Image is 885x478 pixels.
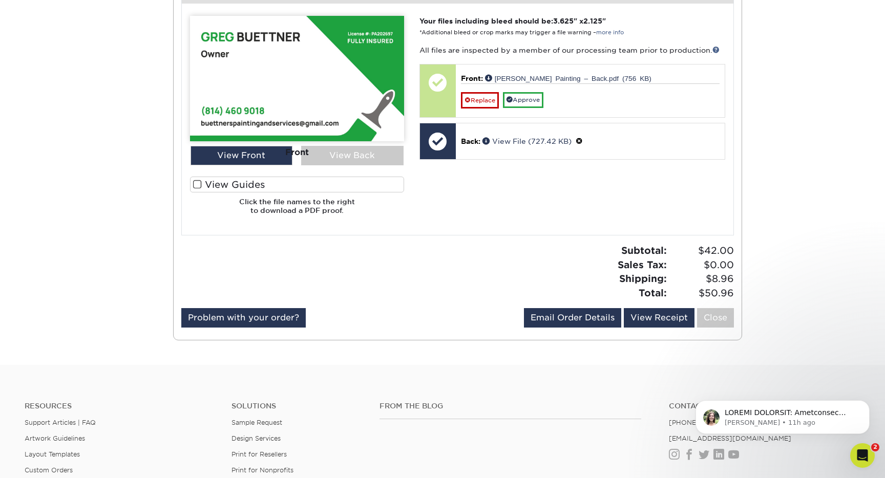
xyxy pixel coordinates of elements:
[461,137,480,145] span: Back:
[624,308,694,328] a: View Receipt
[871,443,879,451] span: 2
[25,434,85,442] a: Artwork Guidelines
[190,198,404,223] h6: Click the file names to the right to download a PDF proof.
[461,92,499,108] a: Replace
[618,259,667,270] strong: Sales Tax:
[639,287,667,298] strong: Total:
[190,177,404,192] label: View Guides
[482,137,572,145] a: View File (727.42 KB)
[697,308,734,328] a: Close
[231,419,282,426] a: Sample Request
[669,402,860,410] a: Contact
[524,308,621,328] a: Email Order Details
[619,273,667,284] strong: Shipping:
[583,17,602,25] span: 2.125
[231,434,281,442] a: Design Services
[419,45,725,55] p: All files are inspected by a member of our processing team prior to production.
[231,466,293,474] a: Print for Nonprofits
[231,402,364,410] h4: Solutions
[25,402,216,410] h4: Resources
[190,141,404,164] div: Front
[669,434,791,442] a: [EMAIL_ADDRESS][DOMAIN_NAME]
[850,443,875,468] iframe: Intercom live chat
[669,419,732,426] a: [PHONE_NUMBER]
[553,17,574,25] span: 3.625
[680,379,885,450] iframe: Intercom notifications message
[670,244,734,258] span: $42.00
[231,450,287,458] a: Print for Resellers
[503,92,543,108] a: Approve
[485,74,651,81] a: [PERSON_NAME] Painting – Back.pdf (756 KB)
[670,286,734,300] span: $50.96
[419,29,624,36] small: *Additional bleed or crop marks may trigger a file warning –
[670,258,734,272] span: $0.00
[670,272,734,286] span: $8.96
[461,74,483,82] span: Front:
[380,402,642,410] h4: From the Blog
[596,29,624,36] a: more info
[181,308,306,328] a: Problem with your order?
[621,245,667,256] strong: Subtotal:
[419,17,606,25] strong: Your files including bleed should be: " x "
[25,419,96,426] a: Support Articles | FAQ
